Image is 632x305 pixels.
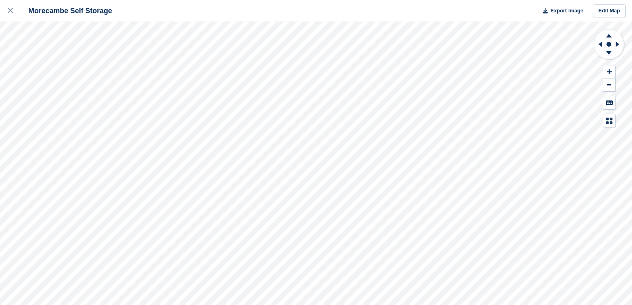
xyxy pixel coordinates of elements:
a: Edit Map [593,4,626,18]
button: Map Legend [603,114,615,127]
button: Keyboard Shortcuts [603,96,615,109]
span: Export Image [550,7,583,15]
button: Export Image [538,4,583,18]
button: Zoom In [603,65,615,79]
div: Morecambe Self Storage [21,6,112,16]
button: Zoom Out [603,79,615,92]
